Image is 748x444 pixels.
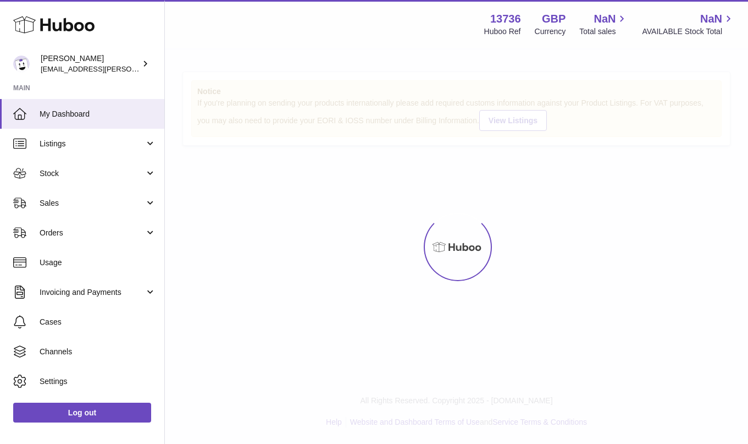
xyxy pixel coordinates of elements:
[642,26,735,37] span: AVAILABLE Stock Total
[535,26,566,37] div: Currency
[40,139,145,149] span: Listings
[542,12,566,26] strong: GBP
[13,403,151,423] a: Log out
[40,317,156,327] span: Cases
[41,64,220,73] span: [EMAIL_ADDRESS][PERSON_NAME][DOMAIN_NAME]
[40,257,156,268] span: Usage
[40,228,145,238] span: Orders
[40,347,156,357] span: Channels
[40,198,145,209] span: Sales
[484,26,521,37] div: Huboo Ref
[490,12,521,26] strong: 13736
[700,12,722,26] span: NaN
[40,376,156,387] span: Settings
[40,287,145,298] span: Invoicing and Payments
[594,12,616,26] span: NaN
[41,53,140,74] div: [PERSON_NAME]
[579,26,628,37] span: Total sales
[642,12,735,37] a: NaN AVAILABLE Stock Total
[13,56,30,72] img: horia@orea.uk
[40,109,156,119] span: My Dashboard
[40,168,145,179] span: Stock
[579,12,628,37] a: NaN Total sales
